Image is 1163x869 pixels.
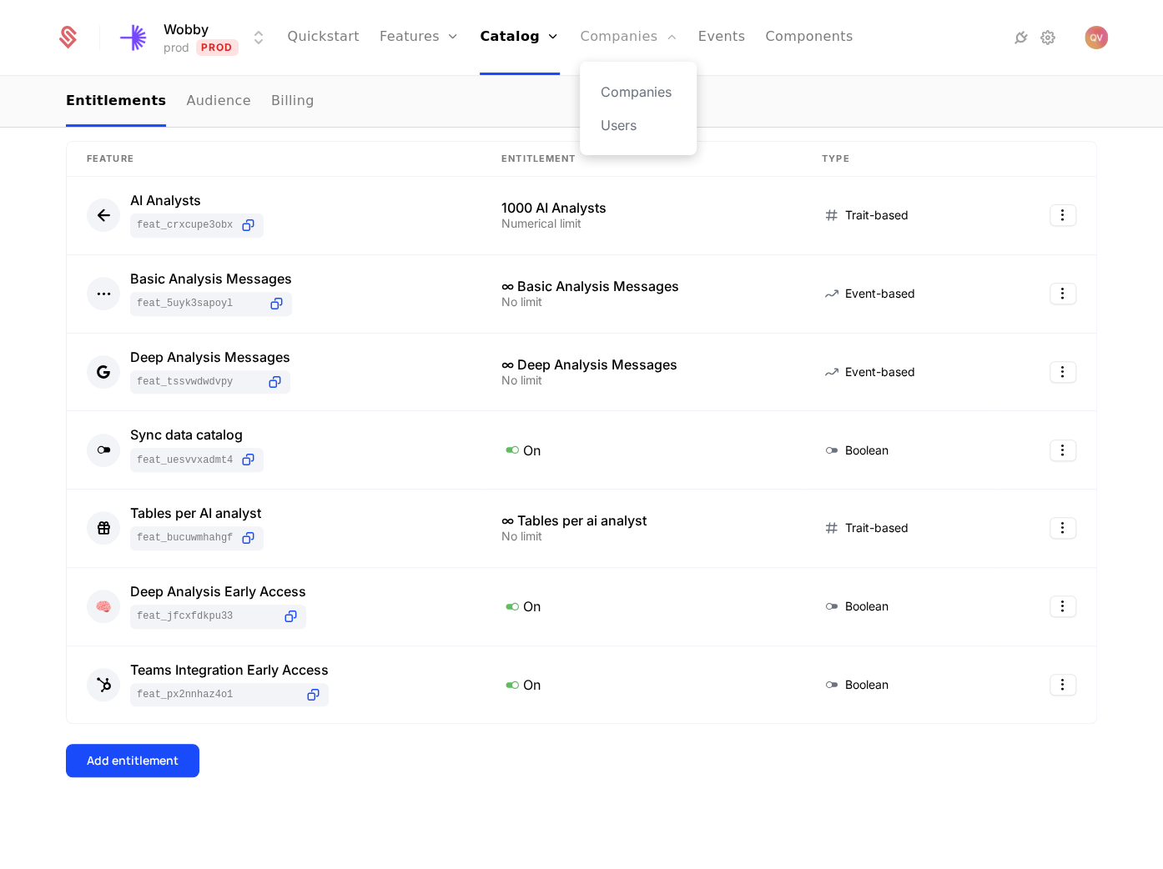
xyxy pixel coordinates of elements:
span: Boolean [845,442,889,459]
a: Companies [600,82,677,102]
span: Trait-based [845,207,909,224]
span: Prod [196,39,239,56]
a: Settings [1038,28,1058,48]
ul: Choose Sub Page [66,78,315,127]
div: ∞ Tables per ai analyst [501,514,782,527]
div: Basic Analysis Messages [130,272,292,285]
div: 1000 AI Analysts [501,201,782,214]
span: feat_PX2NNhaZ4o1 [137,688,298,701]
div: ∞ Basic Analysis Messages [501,279,782,293]
span: Trait-based [845,520,909,536]
button: Select action [1050,283,1076,304]
img: Quinten Verhelst [1085,26,1108,49]
button: Select action [1050,361,1076,383]
div: Numerical limit [501,218,782,229]
a: Integrations [1011,28,1031,48]
span: Boolean [845,676,889,693]
span: Wobby [164,19,209,39]
button: Open user button [1085,26,1108,49]
div: No limit [501,530,782,542]
div: Tables per AI analyst [130,506,264,520]
span: feat_jfcXFDkPU33 [137,610,275,623]
th: Entitlement [481,142,802,177]
div: Deep Analysis Early Access [130,585,306,598]
div: On [501,674,782,696]
div: Teams Integration Early Access [130,663,329,676]
span: feat_UEsVVxADMT4 [137,454,233,467]
a: Billing [271,78,315,127]
div: AI Analysts [130,193,264,207]
span: feat_buCUWMhAHGf [137,531,233,545]
button: Select action [1050,595,1076,617]
div: Sync data catalog [130,428,264,441]
span: feat_5Uyk3SAPoYL [137,297,261,310]
span: feat_TSsVWdwdvpy [137,375,259,389]
span: Event-based [845,364,915,380]
div: Deep Analysis Messages [130,350,290,364]
div: prod [164,39,189,56]
a: Audience [186,78,251,127]
button: Select action [1050,517,1076,539]
div: Add entitlement [87,752,179,769]
div: 🧠 [87,590,120,623]
div: No limit [501,296,782,308]
span: Event-based [845,285,915,302]
button: Select action [1050,204,1076,226]
div: No limit [501,374,782,386]
button: Select action [1050,674,1076,696]
span: feat_CrXCuPE3obX [137,219,233,232]
div: On [501,595,782,617]
nav: Main [66,78,1097,127]
div: On [501,439,782,460]
a: Entitlements [66,78,166,127]
div: ∞ Deep Analysis Messages [501,358,782,371]
button: Select action [1050,440,1076,461]
img: Wobby [115,18,155,58]
span: Boolean [845,598,889,615]
button: Add entitlement [66,744,199,777]
th: Type [802,142,998,177]
a: Users [600,115,677,135]
button: Select environment [120,19,269,56]
th: Feature [67,142,481,177]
